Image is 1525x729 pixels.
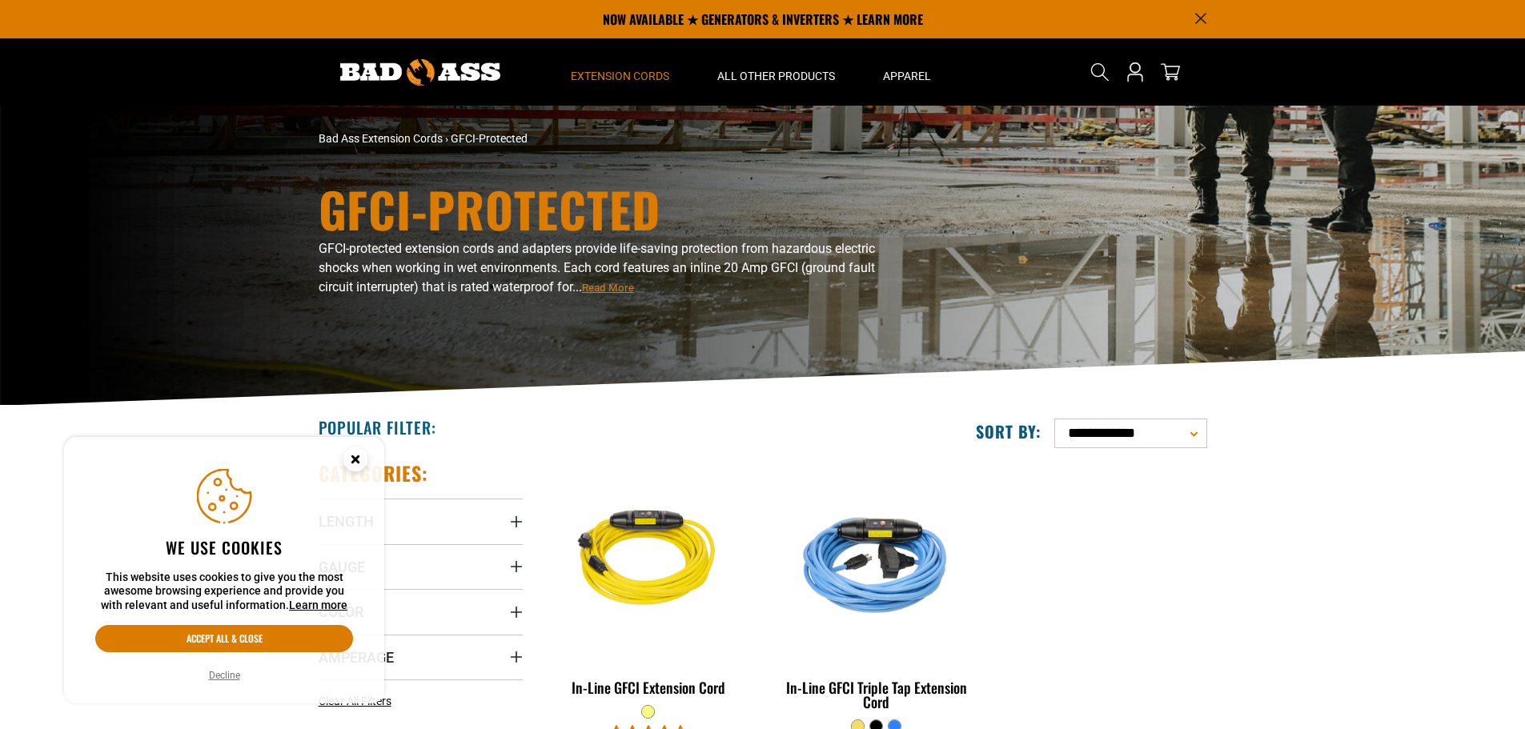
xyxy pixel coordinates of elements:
[95,625,353,652] button: Accept all & close
[204,667,245,683] button: Decline
[445,132,448,145] span: ›
[582,282,634,294] span: Read More
[859,38,955,106] summary: Apparel
[289,599,347,611] a: Learn more
[319,185,903,233] h1: GFCI-Protected
[319,499,523,543] summary: Length
[548,469,749,653] img: Yellow
[319,695,391,707] span: Clear All Filters
[1087,59,1113,85] summary: Search
[717,69,835,83] span: All Other Products
[547,680,751,695] div: In-Line GFCI Extension Cord
[64,437,384,704] aside: Cookie Consent
[319,241,875,294] span: GFCI-protected extension cords and adapters provide life-saving protection from hazardous electri...
[451,132,528,145] span: GFCI-Protected
[774,461,978,719] a: Light Blue In-Line GFCI Triple Tap Extension Cord
[776,469,977,653] img: Light Blue
[95,537,353,558] h2: We use cookies
[319,130,903,147] nav: breadcrumbs
[571,69,669,83] span: Extension Cords
[883,69,931,83] span: Apparel
[319,417,436,438] h2: Popular Filter:
[976,421,1041,442] label: Sort by:
[319,589,523,634] summary: Color
[340,59,500,86] img: Bad Ass Extension Cords
[95,571,353,613] p: This website uses cookies to give you the most awesome browsing experience and provide you with r...
[319,544,523,589] summary: Gauge
[774,680,978,709] div: In-Line GFCI Triple Tap Extension Cord
[547,38,693,106] summary: Extension Cords
[547,461,751,704] a: Yellow In-Line GFCI Extension Cord
[319,635,523,679] summary: Amperage
[319,132,443,145] a: Bad Ass Extension Cords
[693,38,859,106] summary: All Other Products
